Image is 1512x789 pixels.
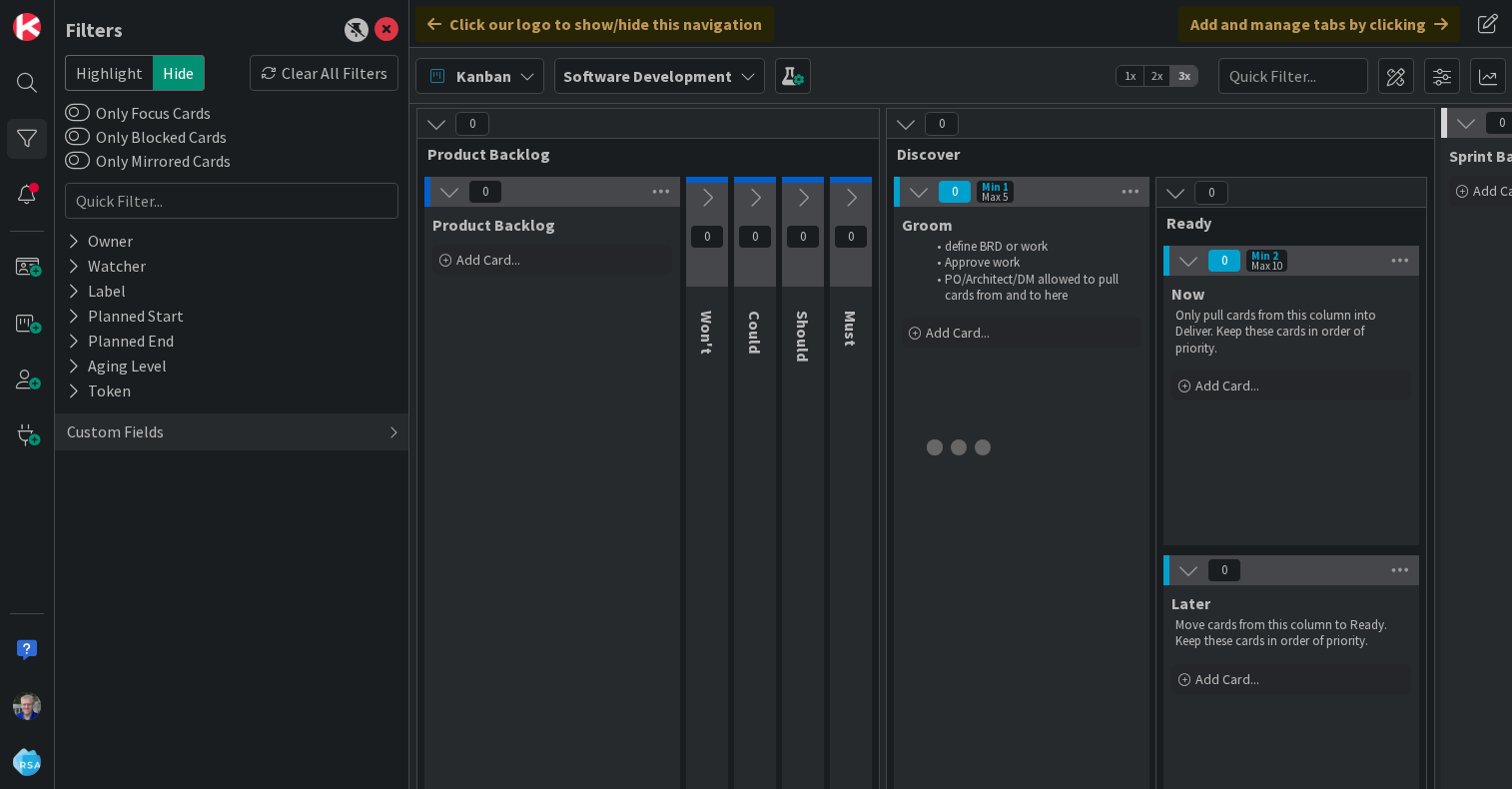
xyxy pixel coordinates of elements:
[1117,66,1143,86] span: 1x
[455,112,489,136] span: 0
[65,419,166,444] div: Custom Fields
[1194,181,1228,205] span: 0
[982,182,1009,192] div: Min 1
[65,127,90,147] button: Only Blocked Cards
[793,311,813,362] span: Should
[690,225,724,249] span: 0
[1251,261,1282,271] div: Max 10
[153,55,205,91] span: Hide
[65,304,186,329] div: Planned Start
[65,15,123,45] div: Filters
[1171,284,1204,304] span: Now
[456,251,520,269] span: Add Card...
[563,66,732,86] b: Software Development
[415,6,774,42] div: Click our logo to show/hide this navigation
[1207,558,1241,582] span: 0
[1195,670,1259,688] span: Add Card...
[65,379,133,403] div: Token
[926,324,990,342] span: Add Card...
[65,229,135,254] div: Owner
[65,183,398,219] input: Quick Filter...
[897,144,1409,164] span: Discover
[65,279,128,304] div: Label
[1207,249,1241,273] span: 0
[13,13,41,41] img: Visit kanbanzone.com
[65,329,176,354] div: Planned End
[697,311,717,355] span: Won't
[65,103,90,123] button: Only Focus Cards
[13,748,41,776] img: avatar
[65,55,153,91] span: Highlight
[926,239,1138,255] li: define BRD or work
[925,112,959,136] span: 0
[786,225,820,249] span: 0
[926,272,1138,305] li: PO/Architect/DM allowed to pull cards from and to here
[902,215,953,235] span: Groom
[841,311,861,347] span: Must
[250,55,398,91] div: Clear All Filters
[982,192,1008,202] div: Max 5
[432,215,555,235] span: Product Backlog
[926,255,1138,271] li: Approve work
[938,180,972,204] span: 0
[1178,6,1460,42] div: Add and manage tabs by clicking
[1166,213,1401,233] span: Ready
[13,692,41,720] img: RT
[65,125,227,149] label: Only Blocked Cards
[65,254,148,279] div: Watcher
[1170,66,1197,86] span: 3x
[1143,66,1170,86] span: 2x
[1171,593,1210,613] span: Later
[1175,308,1407,357] p: Only pull cards from this column into Deliver. Keep these cards in order of priority.
[65,101,211,125] label: Only Focus Cards
[65,149,231,173] label: Only Mirrored Cards
[738,225,772,249] span: 0
[1218,58,1368,94] input: Quick Filter...
[456,64,511,88] span: Kanban
[65,151,90,171] button: Only Mirrored Cards
[468,180,502,204] span: 0
[745,311,765,354] span: Could
[1175,617,1407,650] p: Move cards from this column to Ready. Keep these cards in order of priority.
[1195,377,1259,394] span: Add Card...
[427,144,854,164] span: Product Backlog
[834,225,868,249] span: 0
[65,354,169,379] div: Aging Level
[1251,251,1278,261] div: Min 2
